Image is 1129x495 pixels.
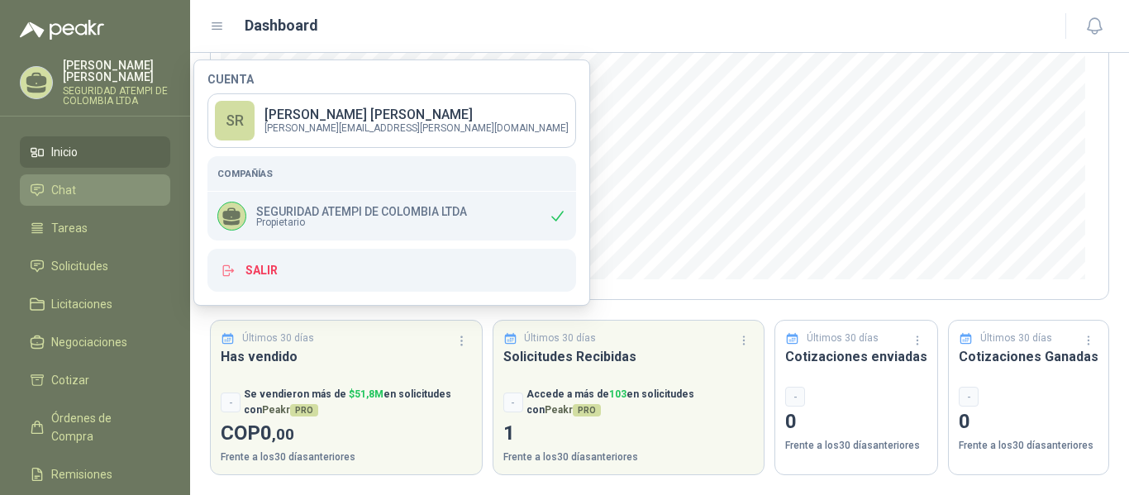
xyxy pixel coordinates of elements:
span: Peakr [262,404,318,416]
h3: Cotizaciones enviadas [785,346,927,367]
h3: Solicitudes Recibidas [503,346,755,367]
div: - [503,393,523,412]
div: - [221,393,241,412]
span: Propietario [256,217,467,227]
p: Últimos 30 días [807,331,879,346]
p: 0 [785,407,927,438]
p: COP [221,418,472,450]
div: SR [215,101,255,140]
p: Se vendieron más de en solicitudes con [244,387,472,418]
div: SEGURIDAD ATEMPI DE COLOMBIA LTDAPropietario [207,192,576,240]
span: PRO [290,404,318,416]
p: [PERSON_NAME] [PERSON_NAME] [63,59,170,83]
span: Remisiones [51,465,112,483]
span: Cotizar [51,371,89,389]
span: Licitaciones [51,295,112,313]
p: [PERSON_NAME] [PERSON_NAME] [264,108,569,121]
span: Inicio [51,143,78,161]
a: Cotizar [20,364,170,396]
p: Frente a los 30 días anteriores [785,438,927,454]
a: Licitaciones [20,288,170,320]
span: Peakr [545,404,601,416]
span: Tareas [51,219,88,237]
p: 1 [503,418,755,450]
p: Frente a los 30 días anteriores [959,438,1098,454]
a: Remisiones [20,459,170,490]
h3: Cotizaciones Ganadas [959,346,1098,367]
span: Órdenes de Compra [51,409,155,445]
div: - [785,387,805,407]
h1: Dashboard [245,14,318,37]
p: SEGURIDAD ATEMPI DE COLOMBIA LTDA [63,86,170,106]
a: Chat [20,174,170,206]
h4: Cuenta [207,74,576,85]
p: Últimos 30 días [242,331,314,346]
span: 0 [260,421,294,445]
span: 103 [609,388,626,400]
a: Inicio [20,136,170,168]
img: Logo peakr [20,20,104,40]
p: Accede a más de en solicitudes con [526,387,755,418]
a: SR[PERSON_NAME] [PERSON_NAME][PERSON_NAME][EMAIL_ADDRESS][PERSON_NAME][DOMAIN_NAME] [207,93,576,148]
a: Tareas [20,212,170,244]
span: ,00 [272,425,294,444]
p: Frente a los 30 días anteriores [221,450,472,465]
span: $ 51,8M [349,388,383,400]
p: 0 [959,407,1098,438]
p: Últimos 30 días [524,331,596,346]
p: Últimos 30 días [980,331,1052,346]
span: Chat [51,181,76,199]
h5: Compañías [217,166,566,181]
p: [PERSON_NAME][EMAIL_ADDRESS][PERSON_NAME][DOMAIN_NAME] [264,123,569,133]
a: Órdenes de Compra [20,402,170,452]
p: SEGURIDAD ATEMPI DE COLOMBIA LTDA [256,206,467,217]
span: Negociaciones [51,333,127,351]
p: Frente a los 30 días anteriores [503,450,755,465]
a: Negociaciones [20,326,170,358]
span: Solicitudes [51,257,108,275]
h3: Has vendido [221,346,472,367]
div: - [959,387,979,407]
a: Solicitudes [20,250,170,282]
span: PRO [573,404,601,416]
button: Salir [207,249,576,292]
